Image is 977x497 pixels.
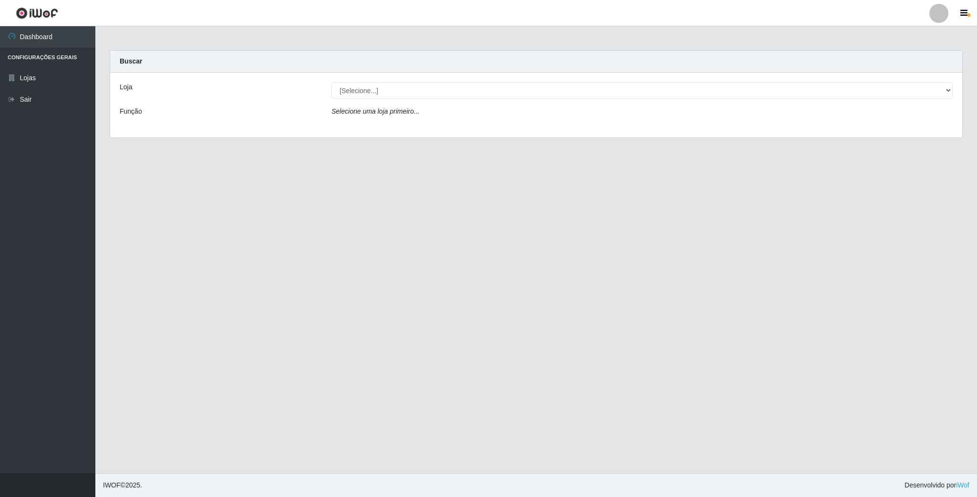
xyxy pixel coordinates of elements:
label: Loja [120,82,132,92]
label: Função [120,106,142,116]
span: Desenvolvido por [905,480,969,490]
span: © 2025 . [103,480,142,490]
strong: Buscar [120,57,142,65]
a: iWof [956,481,969,489]
span: IWOF [103,481,121,489]
img: CoreUI Logo [16,7,58,19]
i: Selecione uma loja primeiro... [331,107,419,115]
